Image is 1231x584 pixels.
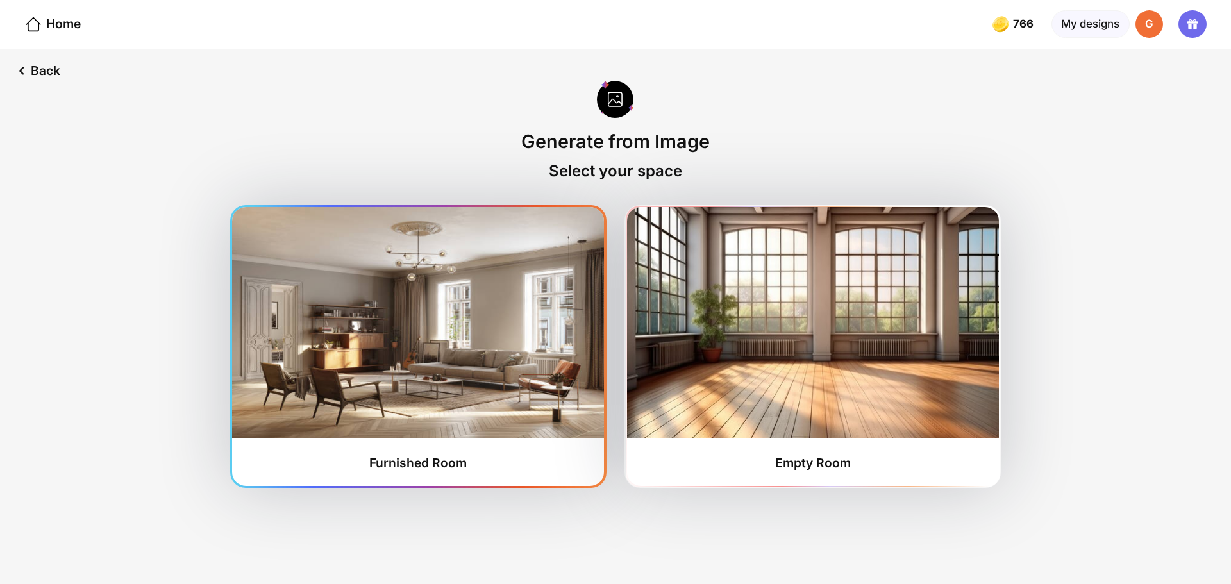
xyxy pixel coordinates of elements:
[369,455,467,471] div: Furnished Room
[549,162,682,180] div: Select your space
[1051,10,1130,38] div: My designs
[1135,10,1163,38] div: G
[521,130,710,153] div: Generate from Image
[627,207,999,438] img: furnishedRoom2.jpg
[232,207,604,438] img: furnishedRoom1.jpg
[775,455,851,471] div: Empty Room
[24,15,81,34] div: Home
[1013,18,1036,30] span: 766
